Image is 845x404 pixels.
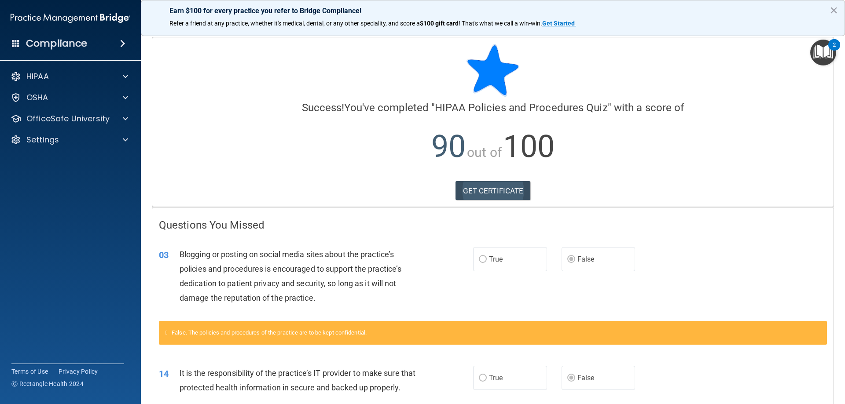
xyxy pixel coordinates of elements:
[567,256,575,263] input: False
[11,71,128,82] a: HIPAA
[542,20,576,27] a: Get Started
[431,128,466,164] span: 90
[479,256,487,263] input: True
[159,102,827,113] h4: You've completed " " with a score of
[435,102,607,114] span: HIPAA Policies and Procedures Quiz
[302,102,345,114] span: Success!
[11,379,84,388] span: Ⓒ Rectangle Health 2024
[577,255,595,263] span: False
[26,135,59,145] p: Settings
[489,374,503,382] span: True
[459,20,542,27] span: ! That's what we call a win-win.
[159,219,827,231] h4: Questions You Missed
[59,367,98,376] a: Privacy Policy
[180,250,401,303] span: Blogging or posting on social media sites about the practice’s policies and procedures is encoura...
[467,44,519,97] img: blue-star-rounded.9d042014.png
[420,20,459,27] strong: $100 gift card
[11,367,48,376] a: Terms of Use
[26,71,49,82] p: HIPAA
[169,20,420,27] span: Refer a friend at any practice, whether it's medical, dental, or any other speciality, and score a
[11,9,130,27] img: PMB logo
[26,92,48,103] p: OSHA
[830,3,838,17] button: Close
[159,368,169,379] span: 14
[172,329,367,336] span: False. The policies and procedures of the practice are to be kept confidential.
[11,113,128,124] a: OfficeSafe University
[489,255,503,263] span: True
[180,368,415,392] span: It is the responsibility of the practice’s IT provider to make sure that protected health informa...
[567,375,575,382] input: False
[833,45,836,56] div: 2
[26,37,87,50] h4: Compliance
[11,135,128,145] a: Settings
[542,20,575,27] strong: Get Started
[11,92,128,103] a: OSHA
[169,7,816,15] p: Earn $100 for every practice you refer to Bridge Compliance!
[503,128,555,164] span: 100
[479,375,487,382] input: True
[810,40,836,66] button: Open Resource Center, 2 new notifications
[577,374,595,382] span: False
[159,250,169,260] span: 03
[456,181,531,200] a: GET CERTIFICATE
[26,113,110,124] p: OfficeSafe University
[467,145,502,160] span: out of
